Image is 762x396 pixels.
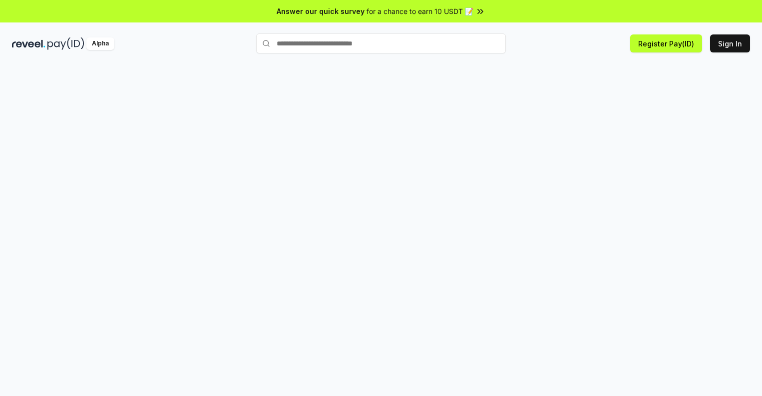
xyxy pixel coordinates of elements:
[277,6,365,16] span: Answer our quick survey
[47,37,84,50] img: pay_id
[86,37,114,50] div: Alpha
[630,34,702,52] button: Register Pay(ID)
[12,37,45,50] img: reveel_dark
[367,6,473,16] span: for a chance to earn 10 USDT 📝
[710,34,750,52] button: Sign In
